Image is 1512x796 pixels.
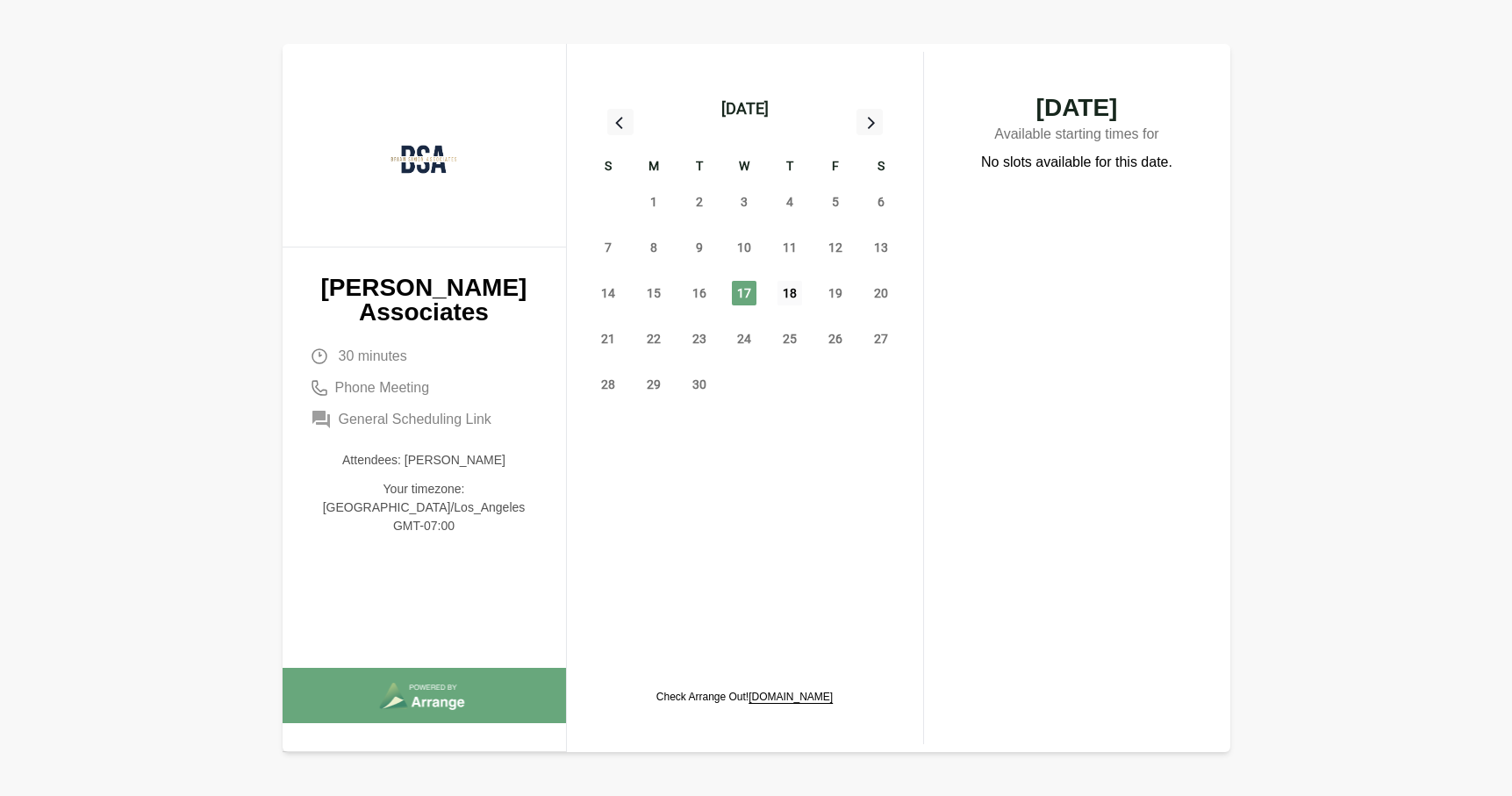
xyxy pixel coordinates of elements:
[641,235,666,260] span: Monday, September 8, 2025
[656,690,833,704] p: Check Arrange Out!
[339,346,407,367] span: 30 minutes
[722,156,768,179] div: W
[641,190,666,214] span: Monday, September 1, 2025
[311,451,538,470] p: Attendees: [PERSON_NAME]
[687,235,712,260] span: Tuesday, September 9, 2025
[777,326,802,351] span: Thursday, September 25, 2025
[732,190,756,214] span: Wednesday, September 3, 2025
[596,281,620,305] span: Sunday, September 14, 2025
[823,326,848,351] span: Friday, September 26, 2025
[823,235,848,260] span: Friday, September 12, 2025
[959,120,1195,152] p: Available starting times for
[641,326,666,351] span: Monday, September 22, 2025
[869,281,893,305] span: Saturday, September 20, 2025
[981,152,1172,173] p: No slots available for this date.
[813,156,858,179] div: F
[641,372,666,397] span: Monday, September 29, 2025
[311,276,538,325] p: [PERSON_NAME] Associates
[339,409,491,430] span: General Scheduling Link
[869,326,893,351] span: Saturday, September 27, 2025
[311,480,538,535] p: Your timezone: [GEOGRAPHIC_DATA]/Los_Angeles GMT-07:00
[777,235,802,260] span: Thursday, September 11, 2025
[596,326,620,351] span: Sunday, September 21, 2025
[869,190,893,214] span: Saturday, September 6, 2025
[687,372,712,397] span: Tuesday, September 30, 2025
[749,691,833,703] a: [DOMAIN_NAME]
[732,326,756,351] span: Wednesday, September 24, 2025
[777,190,802,214] span: Thursday, September 4, 2025
[823,190,848,214] span: Friday, September 5, 2025
[767,156,813,179] div: T
[687,190,712,214] span: Tuesday, September 2, 2025
[677,156,722,179] div: T
[641,281,666,305] span: Monday, September 15, 2025
[687,281,712,305] span: Tuesday, September 16, 2025
[858,156,904,179] div: S
[721,97,769,121] div: [DATE]
[687,326,712,351] span: Tuesday, September 23, 2025
[869,235,893,260] span: Saturday, September 13, 2025
[586,156,632,179] div: S
[777,281,802,305] span: Thursday, September 18, 2025
[631,156,677,179] div: M
[596,235,620,260] span: Sunday, September 7, 2025
[596,372,620,397] span: Sunday, September 28, 2025
[959,96,1195,120] span: [DATE]
[732,235,756,260] span: Wednesday, September 10, 2025
[823,281,848,305] span: Friday, September 19, 2025
[335,377,430,398] span: Phone Meeting
[732,281,756,305] span: Wednesday, September 17, 2025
